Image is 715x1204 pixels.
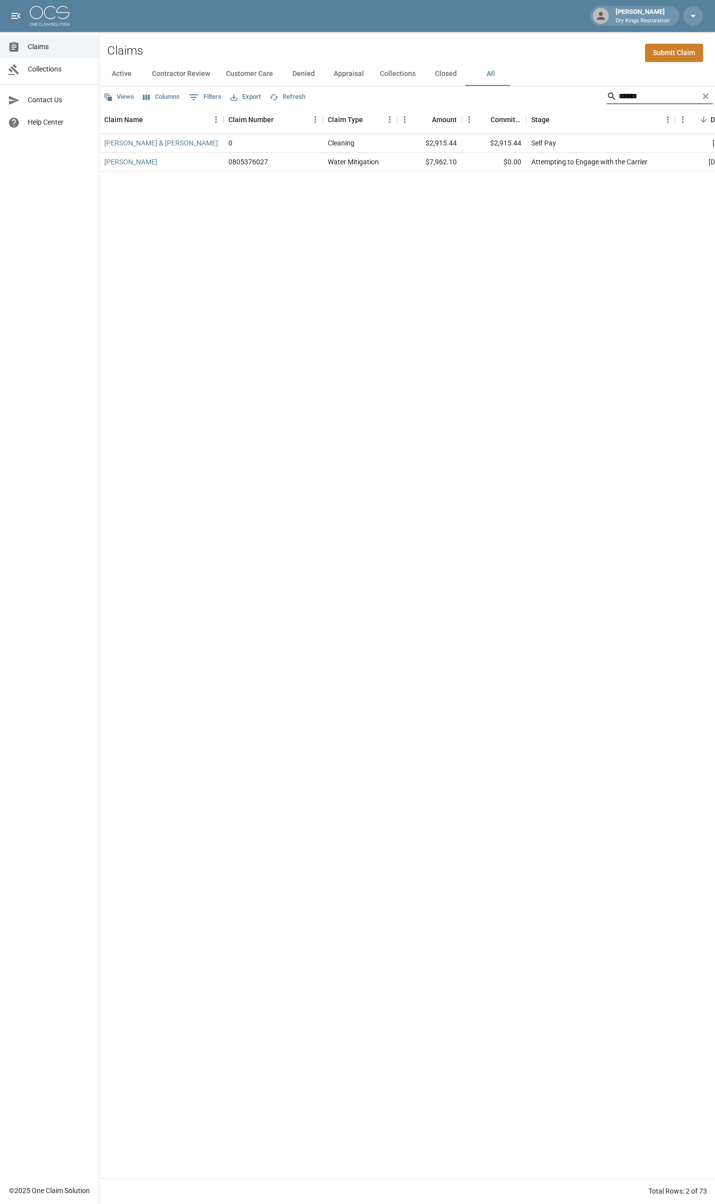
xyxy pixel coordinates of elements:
[698,89,713,104] button: Clear
[616,17,669,25] p: Dry Kings Restoration
[104,106,143,134] div: Claim Name
[323,106,397,134] div: Claim Type
[99,106,223,134] div: Claim Name
[186,89,224,105] button: Show filters
[28,64,91,74] span: Collections
[267,89,308,105] button: Refresh
[550,113,564,127] button: Sort
[28,95,91,105] span: Contact Us
[612,7,673,25] div: [PERSON_NAME]
[462,112,477,127] button: Menu
[281,62,326,86] button: Denied
[462,153,526,172] div: $0.00
[28,42,91,52] span: Claims
[432,106,457,134] div: Amount
[30,6,70,26] img: ocs-logo-white-transparent.png
[107,44,143,58] h2: Claims
[228,89,263,105] button: Export
[141,89,182,105] button: Select columns
[382,112,397,127] button: Menu
[228,138,232,148] div: 0
[675,112,690,127] button: Menu
[397,153,462,172] div: $7,962.10
[328,106,363,134] div: Claim Type
[397,106,462,134] div: Amount
[468,62,513,86] button: All
[101,89,137,105] button: Views
[397,112,412,127] button: Menu
[372,62,424,86] button: Collections
[28,117,91,128] span: Help Center
[397,134,462,153] div: $2,915.44
[308,112,323,127] button: Menu
[99,62,715,86] div: dynamic tabs
[274,113,287,127] button: Sort
[645,44,703,62] a: Submit Claim
[228,106,274,134] div: Claim Number
[424,62,468,86] button: Closed
[326,62,372,86] button: Appraisal
[99,62,144,86] button: Active
[660,112,675,127] button: Menu
[223,106,323,134] div: Claim Number
[477,113,491,127] button: Sort
[143,113,157,127] button: Sort
[9,1186,90,1196] div: © 2025 One Claim Solution
[328,157,379,167] div: Water Mitigation
[531,138,556,148] div: Self Pay
[491,106,521,134] div: Committed Amount
[228,157,268,167] div: 0805376027
[531,157,647,167] div: Attempting to Engage with the Carrier
[531,106,550,134] div: Stage
[6,6,26,26] button: open drawer
[363,113,377,127] button: Sort
[104,138,218,148] a: [PERSON_NAME] & [PERSON_NAME]
[328,138,355,148] div: Cleaning
[697,113,711,127] button: Sort
[462,134,526,153] div: $2,915.44
[607,88,713,106] div: Search
[104,157,157,167] a: [PERSON_NAME]
[218,62,281,86] button: Customer Care
[648,1186,707,1196] div: Total Rows: 2 of 73
[209,112,223,127] button: Menu
[144,62,218,86] button: Contractor Review
[462,106,526,134] div: Committed Amount
[526,106,675,134] div: Stage
[418,113,432,127] button: Sort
